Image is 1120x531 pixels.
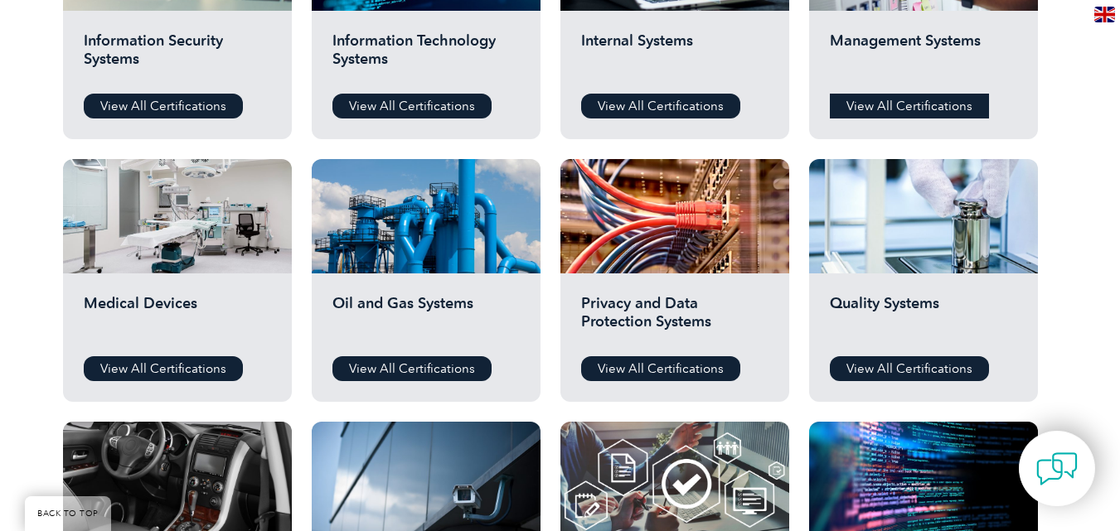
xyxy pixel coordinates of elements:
[581,94,740,118] a: View All Certifications
[1036,448,1078,490] img: contact-chat.png
[581,294,768,344] h2: Privacy and Data Protection Systems
[830,31,1017,81] h2: Management Systems
[830,94,989,118] a: View All Certifications
[84,356,243,381] a: View All Certifications
[332,356,492,381] a: View All Certifications
[332,294,520,344] h2: Oil and Gas Systems
[84,294,271,344] h2: Medical Devices
[332,94,492,118] a: View All Certifications
[25,496,111,531] a: BACK TO TOP
[84,31,271,81] h2: Information Security Systems
[84,94,243,118] a: View All Certifications
[581,356,740,381] a: View All Certifications
[830,294,1017,344] h2: Quality Systems
[830,356,989,381] a: View All Certifications
[581,31,768,81] h2: Internal Systems
[332,31,520,81] h2: Information Technology Systems
[1094,7,1115,22] img: en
